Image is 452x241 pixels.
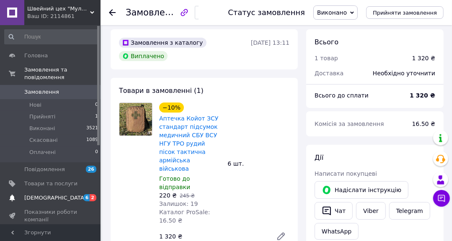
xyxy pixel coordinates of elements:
input: Пошук [4,29,99,44]
span: Замовлення [126,8,182,18]
span: Доставка [315,70,344,77]
div: Необхідно уточнити [368,64,440,82]
span: Прийняти замовлення [373,10,437,16]
div: Ваш ID: 2114861 [27,13,101,20]
a: Аптечка Койот ЗСУ стандарт підсумок медичний СБУ ВСУ НГУ ТРО рудий пісок тактична армійська війсь... [159,115,218,172]
b: 1 320 ₴ [410,92,435,99]
span: [DEMOGRAPHIC_DATA] [24,194,86,202]
span: Виконані [29,125,55,132]
img: Аптечка Койот ЗСУ стандарт підсумок медичний СБУ ВСУ НГУ ТРО рудий пісок тактична армійська війсь... [119,103,152,136]
div: −10% [159,103,184,113]
span: Замовлення [24,88,59,96]
span: Замовлення та повідомлення [24,66,101,81]
span: Товари та послуги [24,180,77,187]
button: Прийняти замовлення [366,6,444,19]
span: Скасовані [29,136,58,144]
span: 0 [95,101,98,109]
div: 6 шт. [225,158,293,169]
span: Комісія за замовлення [315,120,384,127]
span: Прийняті [29,113,55,120]
span: Залишок: 19 [159,200,198,207]
div: 1 320 ₴ [412,54,435,62]
button: Чат з покупцем [433,190,450,207]
span: Нові [29,101,41,109]
span: Повідомлення [24,166,65,173]
button: Чат [315,202,353,220]
span: Показники роботи компанії [24,208,77,223]
span: Всього [315,38,338,46]
span: Головна [24,52,48,59]
span: 6 [83,194,90,201]
span: 245 ₴ [180,193,195,199]
div: Повернутися назад [109,8,116,17]
span: 1 товар [315,55,338,62]
span: Оплачені [29,149,56,156]
span: Швейний цех "Мультикам Юа" [27,5,90,13]
span: 2 [90,194,96,201]
span: Товари в замовленні (1) [119,87,204,95]
div: Замовлення з каталогу [119,38,207,48]
span: Готово до відправки [159,175,190,190]
a: WhatsApp [315,223,359,240]
span: Дії [315,154,323,162]
button: Надіслати інструкцію [315,181,408,199]
span: 220 ₴ [159,192,177,199]
span: 26 [86,166,96,173]
time: [DATE] 13:11 [251,39,289,46]
span: Всього до сплати [315,92,369,99]
span: 1089 [86,136,98,144]
span: 0 [95,149,98,156]
a: Telegram [389,202,430,220]
div: Виплачено [119,51,168,61]
span: 3521 [86,125,98,132]
span: Каталог ProSale: 16.50 ₴ [159,209,210,224]
span: Виконано [317,9,347,16]
span: 16.50 ₴ [412,120,435,127]
div: Статус замовлення [228,8,305,17]
span: Написати покупцеві [315,170,377,177]
span: 1 [95,113,98,120]
a: Viber [356,202,385,220]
